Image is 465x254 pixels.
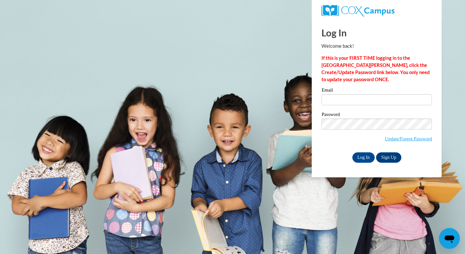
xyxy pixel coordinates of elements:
[321,5,432,17] a: COX Campus
[321,55,430,82] strong: If this is your FIRST TIME logging in to the [GEOGRAPHIC_DATA][PERSON_NAME], click the Create/Upd...
[321,26,432,39] h1: Log In
[439,228,460,249] iframe: Button to launch messaging window
[321,88,432,94] label: Email
[376,152,401,163] a: Sign Up
[321,5,394,17] img: COX Campus
[352,152,375,163] input: Log In
[321,112,432,119] label: Password
[321,43,432,50] p: Welcome back!
[385,136,432,141] a: Update/Forgot Password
